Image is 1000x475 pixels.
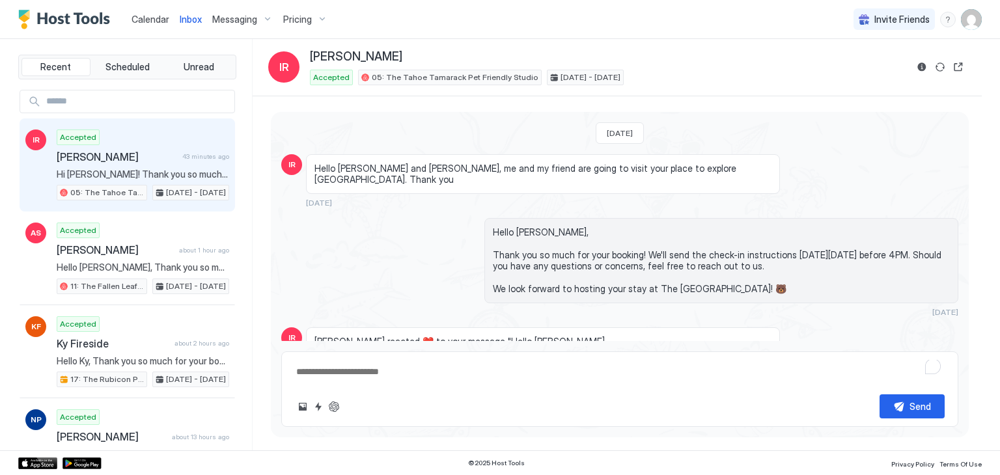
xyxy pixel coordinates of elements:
span: about 13 hours ago [172,433,229,441]
span: Accepted [313,72,350,83]
span: Messaging [212,14,257,25]
button: Open reservation [951,59,966,75]
span: [DATE] [932,307,958,317]
span: Ky Fireside [57,337,169,350]
span: Pricing [283,14,312,25]
span: Terms Of Use [939,460,982,468]
span: Hi [PERSON_NAME]! Thank you so much for staying with us. We hope you've enjoyed your stay. Safe t... [57,169,229,180]
span: Inbox [180,14,202,25]
span: about 1 hour ago [179,246,229,254]
div: Send [910,400,931,413]
span: AS [31,227,41,239]
span: [DATE] - [DATE] [166,280,226,292]
span: Scheduled [105,61,150,73]
a: App Store [18,457,57,469]
textarea: To enrich screen reader interactions, please activate Accessibility in Grammarly extension settings [295,360,945,384]
span: [DATE] - [DATE] [166,373,226,385]
span: Accepted [60,318,96,330]
span: [DATE] [607,128,633,138]
span: 17: The Rubicon Pet Friendly Studio [70,373,144,385]
button: ChatGPT Auto Reply [326,399,342,414]
button: Sync reservation [932,59,948,75]
span: Accepted [60,411,96,423]
span: [DATE] - [DATE] [561,72,620,83]
span: Calendar [132,14,169,25]
span: [PERSON_NAME] reacted ❤️ to your message "Hello [PERSON_NAME], Thank you so much for your booking... [314,336,771,404]
a: Terms Of Use [939,456,982,470]
a: Inbox [180,12,202,26]
span: © 2025 Host Tools [468,459,525,467]
span: NP [31,414,42,426]
input: Input Field [41,90,234,113]
span: IR [279,59,289,75]
span: Recent [40,61,71,73]
span: 05: The Tahoe Tamarack Pet Friendly Studio [372,72,538,83]
span: 05: The Tahoe Tamarack Pet Friendly Studio [70,187,144,198]
button: Recent [21,58,90,76]
div: tab-group [18,55,236,79]
div: menu [940,12,956,27]
button: Upload image [295,399,311,414]
span: Hello [PERSON_NAME] and [PERSON_NAME], me and my friend are going to visit your place to explore ... [314,163,771,185]
span: Privacy Policy [891,460,934,468]
span: Unread [184,61,214,73]
button: Reservation information [914,59,930,75]
span: Hello Ky, Thank you so much for your booking! We'll send the check-in instructions on [DATE], [DA... [57,355,229,367]
button: Send [880,394,945,418]
span: KF [31,321,41,332]
span: [PERSON_NAME] [57,150,177,163]
a: Privacy Policy [891,456,934,470]
span: about 2 hours ago [174,339,229,347]
span: Accepted [60,224,96,236]
span: Hello [PERSON_NAME], Thank you so much for your booking! We'll send the check-in instructions [DA... [493,226,950,295]
span: 11: The Fallen Leaf Pet Friendly Studio [70,280,144,292]
span: Accepted [60,131,96,143]
span: [PERSON_NAME] [310,49,402,64]
span: [DATE] - [DATE] [166,187,226,198]
button: Unread [164,58,233,76]
span: Invite Friends [874,14,930,25]
span: Hello [PERSON_NAME], Thank you so much for your booking! We'll send the check-in instructions [DA... [57,262,229,273]
span: IR [33,134,40,146]
a: Host Tools Logo [18,10,116,29]
span: [PERSON_NAME] [57,430,167,443]
a: Google Play Store [62,457,102,469]
div: User profile [961,9,982,30]
span: [PERSON_NAME] [57,243,174,256]
span: 43 minutes ago [182,152,229,161]
span: IR [288,332,296,344]
span: [DATE] [306,198,332,208]
button: Quick reply [311,399,326,414]
a: Calendar [132,12,169,26]
button: Scheduled [93,58,162,76]
span: Hello Nigina, Thank you so much for your booking! We'll send the check-in instructions [DATE][DAT... [57,448,229,460]
span: IR [288,159,296,170]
